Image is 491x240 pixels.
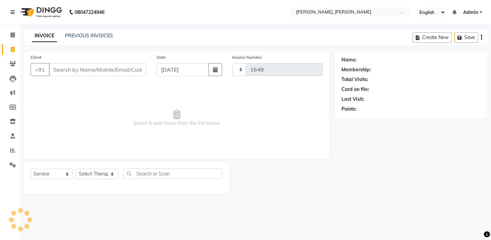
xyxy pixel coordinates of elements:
[31,54,41,60] label: Client
[75,3,104,22] b: 08047224946
[341,106,357,113] div: Points:
[17,3,64,22] img: logo
[49,63,146,76] input: Search by Name/Mobile/Email/Code
[341,96,364,103] div: Last Visit:
[31,63,50,76] button: +91
[341,66,371,73] div: Membership:
[32,30,57,42] a: INVOICE
[341,76,368,83] div: Total Visits:
[65,33,113,39] a: PREVIOUS INVOICES
[157,54,166,60] label: Date
[341,56,357,63] div: Name:
[454,32,478,43] button: Save
[463,9,478,16] span: Admin
[232,54,262,60] label: Invoice Number
[413,32,452,43] button: Create New
[31,84,323,152] span: Select & add items from the list below
[123,168,222,179] input: Search or Scan
[341,86,369,93] div: Card on file:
